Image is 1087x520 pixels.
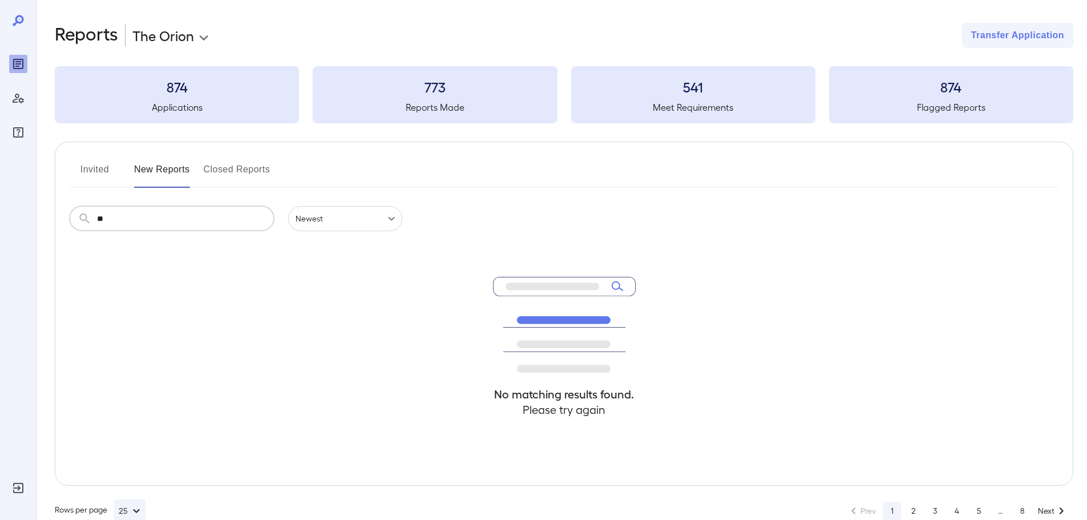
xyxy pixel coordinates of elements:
button: Go to page 4 [948,502,966,520]
button: Closed Reports [204,160,270,188]
button: Go to page 5 [969,502,988,520]
h2: Reports [55,23,118,48]
div: Manage Users [9,89,27,107]
h3: 541 [571,78,815,96]
h3: 874 [55,78,299,96]
button: Go to next page [1035,502,1072,520]
button: Go to page 3 [926,502,944,520]
button: Invited [69,160,120,188]
button: page 1 [883,502,901,520]
div: Newest [288,206,402,231]
h3: 773 [313,78,557,96]
nav: pagination navigation [842,502,1073,520]
div: Log Out [9,479,27,497]
h4: Please try again [493,402,636,417]
div: Reports [9,55,27,73]
h3: 874 [829,78,1073,96]
summary: 874Applications773Reports Made541Meet Requirements874Flagged Reports [55,66,1073,123]
h4: No matching results found. [493,386,636,402]
h5: Flagged Reports [829,100,1073,114]
button: Go to page 8 [1013,502,1031,520]
button: New Reports [134,160,190,188]
div: … [991,505,1009,517]
button: Go to page 2 [904,502,923,520]
button: Transfer Application [962,23,1073,48]
h5: Reports Made [313,100,557,114]
div: FAQ [9,123,27,142]
h5: Meet Requirements [571,100,815,114]
h5: Applications [55,100,299,114]
p: The Orion [132,26,194,45]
